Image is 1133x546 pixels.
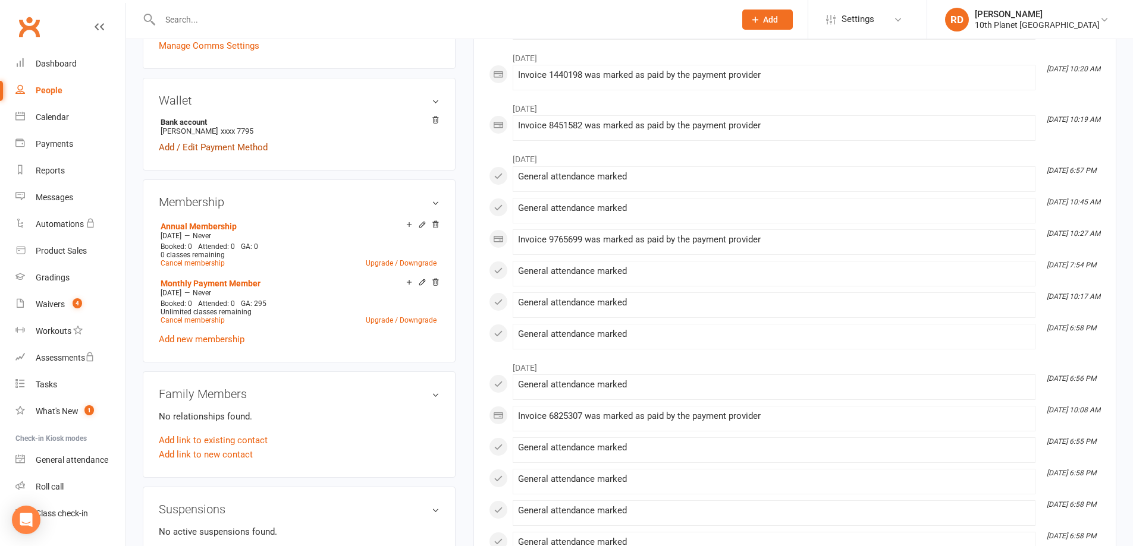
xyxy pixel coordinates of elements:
[84,405,94,415] span: 1
[198,299,235,308] span: Attended: 0
[36,166,65,175] div: Reports
[159,387,440,400] h3: Family Members
[36,353,95,362] div: Assessments
[161,242,192,251] span: Booked: 0
[159,433,268,447] a: Add link to existing contact
[36,380,57,389] div: Tasks
[161,289,181,297] span: [DATE]
[1047,374,1096,383] i: [DATE] 6:56 PM
[15,51,125,77] a: Dashboard
[159,447,253,462] a: Add link to new contact
[15,238,125,264] a: Product Sales
[161,232,181,240] span: [DATE]
[161,316,225,324] a: Cancel membership
[193,289,211,297] span: Never
[36,246,87,255] div: Product Sales
[975,20,1100,30] div: 10th Planet [GEOGRAPHIC_DATA]
[15,291,125,318] a: Waivers 4
[161,279,261,288] a: Monthly Payment Member
[489,147,1101,166] li: [DATE]
[159,140,268,154] a: Add / Edit Payment Method
[12,506,40,534] div: Open Intercom Messenger
[15,500,125,527] a: Class kiosk mode
[159,409,440,424] p: No relationships found.
[73,298,82,308] span: 4
[156,11,727,28] input: Search...
[36,299,65,309] div: Waivers
[198,242,235,251] span: Attended: 0
[15,264,125,291] a: Gradings
[158,288,440,298] div: —
[159,94,440,107] h3: Wallet
[518,203,1030,213] div: General attendance marked
[36,86,62,95] div: People
[36,192,73,202] div: Messages
[1047,406,1100,414] i: [DATE] 10:08 AM
[161,251,225,259] span: 0 classes remaining
[15,474,125,500] a: Roll call
[1047,166,1096,175] i: [DATE] 6:57 PM
[1047,324,1096,332] i: [DATE] 6:58 PM
[36,455,108,465] div: General attendance
[15,131,125,157] a: Payments
[15,157,125,184] a: Reports
[241,242,258,251] span: GA: 0
[161,308,252,316] span: Unlimited classes remaining
[518,506,1030,516] div: General attendance marked
[15,184,125,211] a: Messages
[161,259,225,267] a: Cancel membership
[15,398,125,425] a: What's New1
[366,259,437,267] a: Upgrade / Downgrade
[15,211,125,238] a: Automations
[1047,500,1096,509] i: [DATE] 6:58 PM
[36,509,88,518] div: Class check-in
[489,46,1101,65] li: [DATE]
[36,326,71,336] div: Workouts
[518,298,1030,308] div: General attendance marked
[1047,292,1100,301] i: [DATE] 10:17 AM
[366,316,437,324] a: Upgrade / Downgrade
[1047,437,1096,446] i: [DATE] 6:55 PM
[36,406,79,416] div: What's New
[161,299,192,308] span: Booked: 0
[241,299,266,308] span: GA: 295
[1047,198,1100,206] i: [DATE] 10:45 AM
[159,39,259,53] a: Manage Comms Settings
[518,70,1030,80] div: Invoice 1440198 was marked as paid by the payment provider
[161,222,237,231] a: Annual Membership
[763,15,778,24] span: Add
[159,334,244,345] a: Add new membership
[15,345,125,371] a: Assessments
[1047,115,1100,124] i: [DATE] 10:19 AM
[1047,229,1100,238] i: [DATE] 10:27 AM
[975,9,1100,20] div: [PERSON_NAME]
[842,6,874,33] span: Settings
[159,195,440,209] h3: Membership
[15,318,125,345] a: Workouts
[1047,469,1096,477] i: [DATE] 6:58 PM
[159,503,440,516] h3: Suspensions
[1047,261,1096,269] i: [DATE] 7:54 PM
[518,411,1030,421] div: Invoice 6825307 was marked as paid by the payment provider
[489,96,1101,115] li: [DATE]
[158,231,440,241] div: —
[159,525,440,539] p: No active suspensions found.
[518,266,1030,276] div: General attendance marked
[36,219,84,229] div: Automations
[14,12,44,42] a: Clubworx
[518,172,1030,182] div: General attendance marked
[15,447,125,474] a: General attendance kiosk mode
[15,104,125,131] a: Calendar
[36,482,64,491] div: Roll call
[15,371,125,398] a: Tasks
[36,273,70,282] div: Gradings
[221,127,253,135] span: xxxx 7795
[518,443,1030,453] div: General attendance marked
[1047,65,1100,73] i: [DATE] 10:20 AM
[518,329,1030,339] div: General attendance marked
[518,474,1030,484] div: General attendance marked
[159,116,440,137] li: [PERSON_NAME]
[15,77,125,104] a: People
[36,112,69,122] div: Calendar
[36,139,73,149] div: Payments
